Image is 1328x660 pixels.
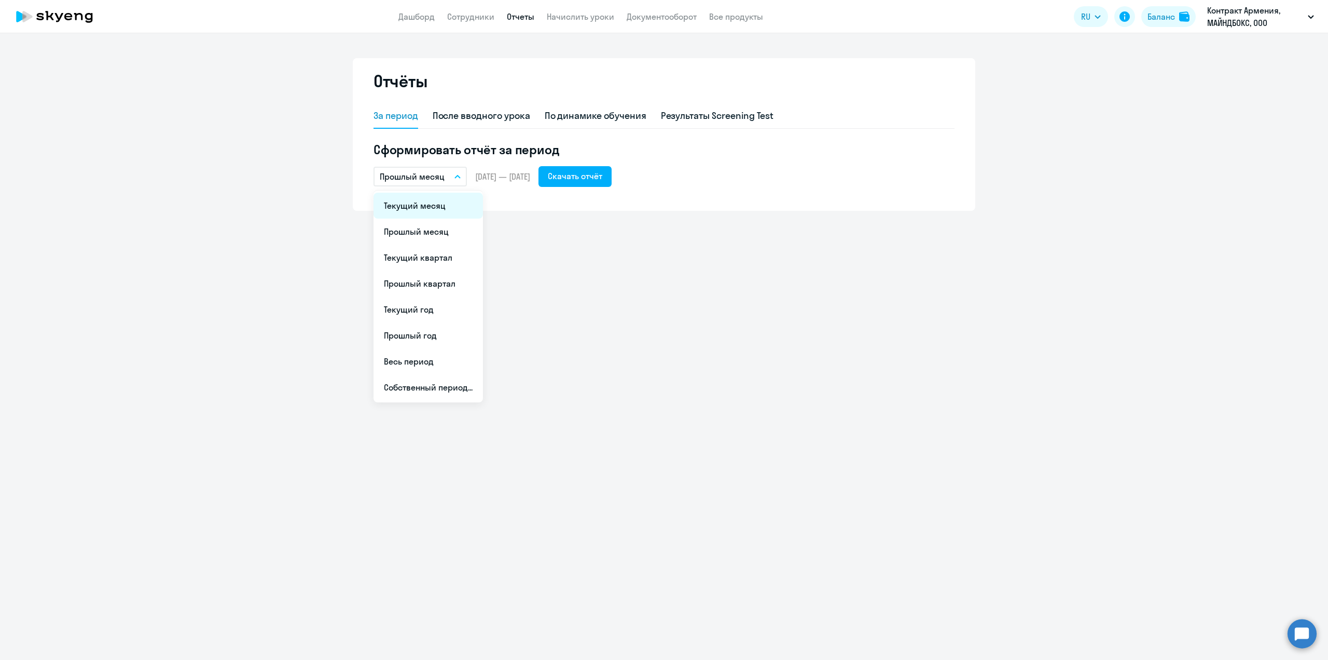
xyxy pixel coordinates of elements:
a: Отчеты [507,11,534,22]
span: RU [1081,10,1090,23]
div: После вводного урока [433,109,530,123]
ul: RU [374,191,483,402]
div: Результаты Screening Test [661,109,774,123]
a: Документооборот [627,11,697,22]
button: Балансbalance [1141,6,1196,27]
img: balance [1179,11,1189,22]
button: Контракт Армения, МАЙНДБОКС, ООО [1202,4,1319,29]
h2: Отчёты [374,71,427,91]
div: Скачать отчёт [548,170,602,182]
div: Баланс [1147,10,1175,23]
a: Все продукты [709,11,763,22]
h5: Сформировать отчёт за период [374,141,955,158]
button: Прошлый месяц [374,167,467,186]
a: Сотрудники [447,11,494,22]
button: Скачать отчёт [538,166,612,187]
a: Начислить уроки [547,11,614,22]
div: За период [374,109,418,123]
a: Дашборд [398,11,435,22]
button: RU [1074,6,1108,27]
span: [DATE] — [DATE] [475,171,530,182]
p: Прошлый месяц [380,170,445,183]
p: Контракт Армения, МАЙНДБОКС, ООО [1207,4,1304,29]
div: По динамике обучения [545,109,646,123]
